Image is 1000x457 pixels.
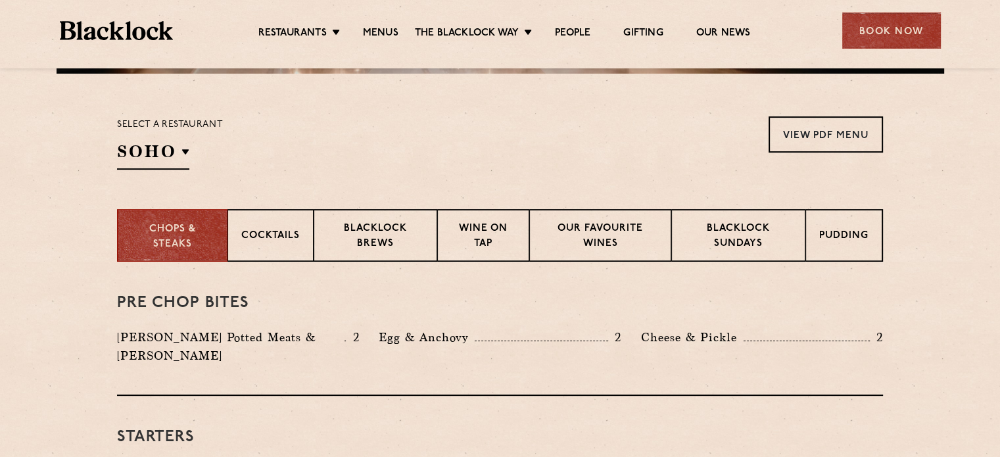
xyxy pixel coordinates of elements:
p: Cheese & Pickle [641,328,744,347]
p: Wine on Tap [451,222,515,253]
h3: Starters [117,429,883,446]
a: Our News [696,27,751,41]
p: Egg & Anchovy [379,328,475,347]
p: Select a restaurant [117,116,223,133]
a: Gifting [623,27,663,41]
a: The Blacklock Way [415,27,519,41]
h3: Pre Chop Bites [117,295,883,312]
p: Chops & Steaks [131,222,214,252]
a: Menus [363,27,398,41]
h2: SOHO [117,140,189,170]
img: BL_Textured_Logo-footer-cropped.svg [60,21,174,40]
p: 2 [870,329,883,346]
a: View PDF Menu [769,116,883,153]
p: Pudding [819,229,869,245]
div: Book Now [842,12,941,49]
p: Our favourite wines [543,222,657,253]
a: People [555,27,590,41]
p: 2 [608,329,621,346]
p: Blacklock Sundays [685,222,792,253]
p: 2 [346,329,359,346]
p: Cocktails [241,229,300,245]
p: Blacklock Brews [327,222,423,253]
a: Restaurants [258,27,327,41]
p: [PERSON_NAME] Potted Meats & [PERSON_NAME] [117,328,345,365]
